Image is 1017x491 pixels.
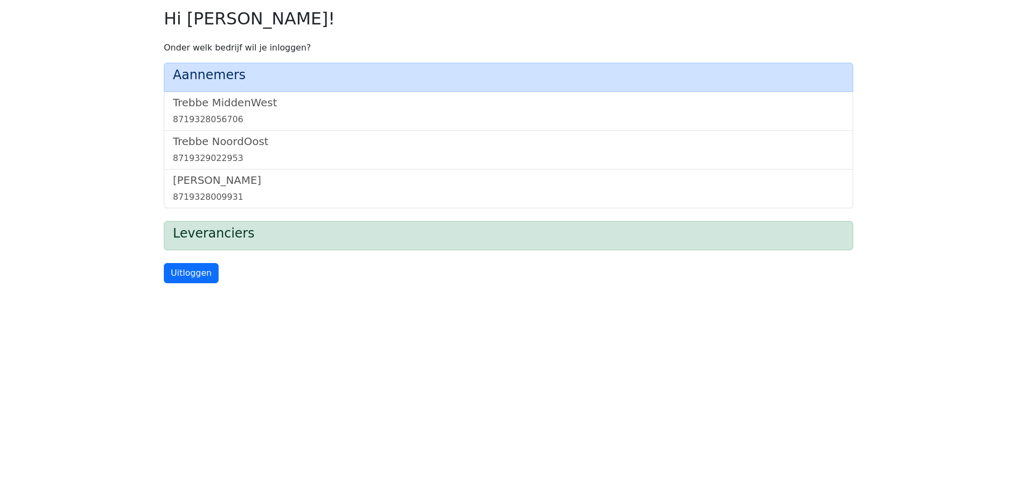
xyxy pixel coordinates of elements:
[173,152,844,165] div: 8719329022953
[173,135,844,165] a: Trebbe NoordOost8719329022953
[173,96,844,126] a: Trebbe MiddenWest8719328056706
[173,174,844,187] h5: [PERSON_NAME]
[173,226,844,241] h4: Leveranciers
[164,9,853,29] h2: Hi [PERSON_NAME]!
[173,191,844,204] div: 8719328009931
[173,96,844,109] h5: Trebbe MiddenWest
[173,135,844,148] h5: Trebbe NoordOost
[164,263,219,283] a: Uitloggen
[173,67,844,83] h4: Aannemers
[164,41,853,54] p: Onder welk bedrijf wil je inloggen?
[173,174,844,204] a: [PERSON_NAME]8719328009931
[173,113,844,126] div: 8719328056706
